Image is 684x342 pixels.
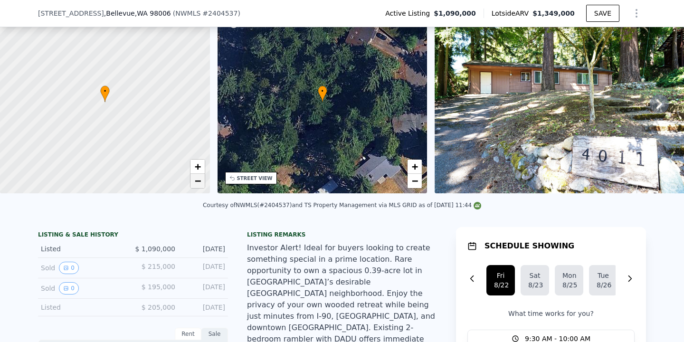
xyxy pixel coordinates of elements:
span: − [194,175,200,187]
p: What time works for you? [467,309,635,318]
button: Fri8/22 [486,265,515,295]
a: Zoom in [408,160,422,174]
span: NWMLS [175,9,200,17]
span: − [412,175,418,187]
div: [DATE] [183,262,225,274]
span: Active Listing [385,9,434,18]
div: 8/25 [562,280,576,290]
div: [DATE] [183,282,225,294]
div: • [100,85,110,102]
div: Tue [597,271,610,280]
button: View historical data [59,262,79,274]
div: Sale [201,328,228,340]
span: $ 1,090,000 [135,245,175,253]
div: Sold [41,262,125,274]
div: Sold [41,282,125,294]
button: Sat8/23 [521,265,549,295]
span: + [412,161,418,172]
button: Mon8/25 [555,265,583,295]
div: ( ) [173,9,240,18]
div: 8/22 [494,280,507,290]
h1: SCHEDULE SHOWING [484,240,574,252]
div: Listing remarks [247,231,437,238]
div: • [318,85,327,102]
div: Courtesy of NWMLS (#2404537) and TS Property Management via MLS GRID as of [DATE] 11:44 [203,202,481,209]
span: Lotside ARV [492,9,532,18]
span: , Bellevue [104,9,171,18]
a: Zoom out [190,174,205,188]
span: $1,090,000 [434,9,476,18]
span: # 2404537 [202,9,237,17]
div: LISTING & SALE HISTORY [38,231,228,240]
div: 8/23 [528,280,541,290]
img: NWMLS Logo [474,202,481,209]
span: $ 205,000 [142,304,175,311]
div: Rent [175,328,201,340]
div: [DATE] [183,244,225,254]
span: $ 195,000 [142,283,175,291]
span: • [100,87,110,95]
span: + [194,161,200,172]
div: 8/26 [597,280,610,290]
div: Sat [528,271,541,280]
div: Listed [41,244,125,254]
span: , WA 98006 [135,9,171,17]
div: [DATE] [183,303,225,312]
span: [STREET_ADDRESS] [38,9,104,18]
button: SAVE [586,5,619,22]
span: $ 215,000 [142,263,175,270]
button: View historical data [59,282,79,294]
div: Fri [494,271,507,280]
div: Listed [41,303,125,312]
button: Tue8/26 [589,265,617,295]
div: STREET VIEW [237,175,273,182]
div: Mon [562,271,576,280]
a: Zoom in [190,160,205,174]
span: • [318,87,327,95]
a: Zoom out [408,174,422,188]
span: $1,349,000 [532,9,575,17]
button: Show Options [627,4,646,23]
